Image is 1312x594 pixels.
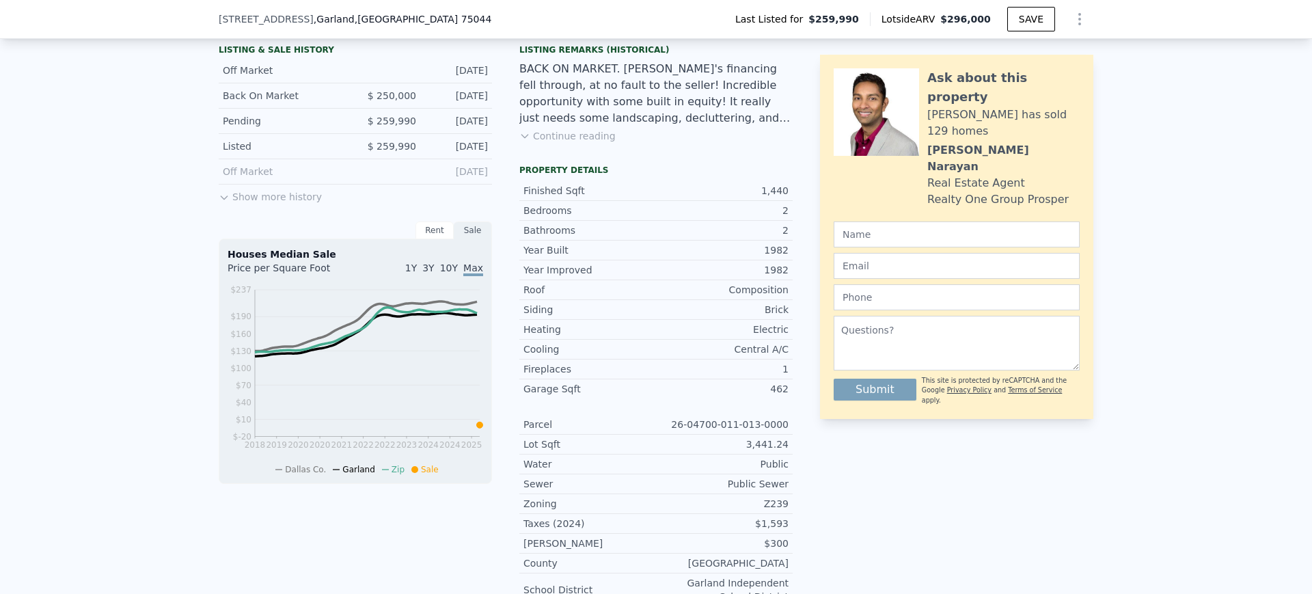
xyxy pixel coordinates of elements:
span: $ 259,990 [368,141,416,152]
div: Real Estate Agent [927,175,1025,191]
div: Bedrooms [523,204,656,217]
span: Dallas Co. [285,465,326,474]
div: 1982 [656,243,789,257]
div: Off Market [223,165,344,178]
span: Zip [392,465,405,474]
div: Taxes (2024) [523,517,656,530]
div: County [523,556,656,570]
a: Privacy Policy [947,386,992,394]
tspan: $70 [236,381,251,390]
tspan: 2019 [266,440,287,450]
div: 1 [656,362,789,376]
tspan: $40 [236,398,251,407]
div: Pending [223,114,344,128]
div: Price per Square Foot [228,261,355,283]
div: Realty One Group Prosper [927,191,1069,208]
button: Show Options [1066,5,1093,33]
div: Property details [519,165,793,176]
div: Siding [523,303,656,316]
div: Year Improved [523,263,656,277]
tspan: $237 [230,285,251,295]
div: 1,440 [656,184,789,198]
span: , [GEOGRAPHIC_DATA] 75044 [355,14,492,25]
button: Continue reading [519,129,616,143]
div: 3,441.24 [656,437,789,451]
div: Z239 [656,497,789,511]
tspan: 2020 [288,440,309,450]
tspan: $160 [230,329,251,339]
tspan: 2023 [396,440,418,450]
div: 462 [656,382,789,396]
div: Ask about this property [927,68,1080,107]
div: Lot Sqft [523,437,656,451]
tspan: 2024 [439,440,461,450]
div: [DATE] [427,89,488,103]
div: Fireplaces [523,362,656,376]
tspan: 2022 [374,440,396,450]
div: $1,593 [656,517,789,530]
div: Water [523,457,656,471]
div: Public [656,457,789,471]
div: Central A/C [656,342,789,356]
div: This site is protected by reCAPTCHA and the Google and apply. [922,376,1080,405]
div: Off Market [223,64,344,77]
span: $ 259,990 [368,116,416,126]
div: 2 [656,204,789,217]
div: Listed [223,139,344,153]
div: LISTING & SALE HISTORY [219,44,492,58]
div: [PERSON_NAME] [523,537,656,550]
div: Roof [523,283,656,297]
div: Houses Median Sale [228,247,483,261]
div: [DATE] [427,114,488,128]
div: Year Built [523,243,656,257]
div: 26-04700-011-013-0000 [656,418,789,431]
div: Electric [656,323,789,336]
span: $ 250,000 [368,90,416,101]
input: Phone [834,284,1080,310]
tspan: $10 [236,415,251,424]
input: Email [834,253,1080,279]
div: BACK ON MARKET. [PERSON_NAME]'s financing fell through, at no fault to the seller! Incredible opp... [519,61,793,126]
div: [PERSON_NAME] has sold 129 homes [927,107,1080,139]
div: Sale [454,221,492,239]
span: Lotside ARV [881,12,940,26]
tspan: 2025 [461,440,482,450]
span: 1Y [405,262,417,273]
div: [DATE] [427,139,488,153]
span: Max [463,262,483,276]
div: 2 [656,224,789,237]
div: Back On Market [223,89,344,103]
tspan: 2021 [331,440,353,450]
span: , Garland [314,12,492,26]
div: Brick [656,303,789,316]
div: 1982 [656,263,789,277]
div: Garage Sqft [523,382,656,396]
input: Name [834,221,1080,247]
tspan: $130 [230,347,251,356]
span: $296,000 [940,14,991,25]
tspan: 2018 [245,440,266,450]
div: Composition [656,283,789,297]
div: [DATE] [427,165,488,178]
a: Terms of Service [1008,386,1062,394]
span: Sale [421,465,439,474]
div: Heating [523,323,656,336]
span: 3Y [422,262,434,273]
tspan: 2024 [418,440,439,450]
span: Last Listed for [735,12,808,26]
tspan: $-20 [233,432,251,442]
div: Parcel [523,418,656,431]
div: Finished Sqft [523,184,656,198]
div: Listing Remarks (Historical) [519,44,793,55]
span: [STREET_ADDRESS] [219,12,314,26]
div: Bathrooms [523,224,656,237]
div: $300 [656,537,789,550]
div: Zoning [523,497,656,511]
button: SAVE [1007,7,1055,31]
tspan: 2022 [353,440,374,450]
button: Submit [834,379,916,401]
span: Garland [342,465,375,474]
div: [DATE] [427,64,488,77]
tspan: $190 [230,312,251,321]
div: Rent [415,221,454,239]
